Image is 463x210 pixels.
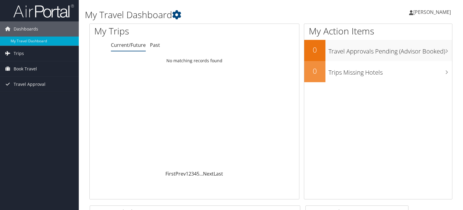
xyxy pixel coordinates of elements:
img: airportal-logo.png [13,4,74,18]
h3: Trips Missing Hotels [328,65,452,77]
a: 2 [188,170,191,177]
a: 1 [186,170,188,177]
a: Past [150,42,160,48]
a: 3 [191,170,194,177]
h1: My Travel Dashboard [85,8,333,21]
span: Trips [14,46,24,61]
h3: Travel Approvals Pending (Advisor Booked) [328,44,452,56]
span: Book Travel [14,61,37,76]
span: [PERSON_NAME] [413,9,451,15]
a: Last [214,170,223,177]
h1: My Action Items [304,25,452,37]
a: Next [203,170,214,177]
a: Current/Future [111,42,146,48]
a: [PERSON_NAME] [409,3,457,21]
h1: My Trips [94,25,207,37]
a: 0Travel Approvals Pending (Advisor Booked) [304,40,452,61]
td: No matching records found [90,55,299,66]
h2: 0 [304,66,325,76]
span: Travel Approval [14,77,45,92]
a: 5 [197,170,199,177]
a: Prev [175,170,186,177]
span: … [199,170,203,177]
a: 0Trips Missing Hotels [304,61,452,82]
a: First [165,170,175,177]
span: Dashboards [14,21,38,37]
a: 4 [194,170,197,177]
h2: 0 [304,45,325,55]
